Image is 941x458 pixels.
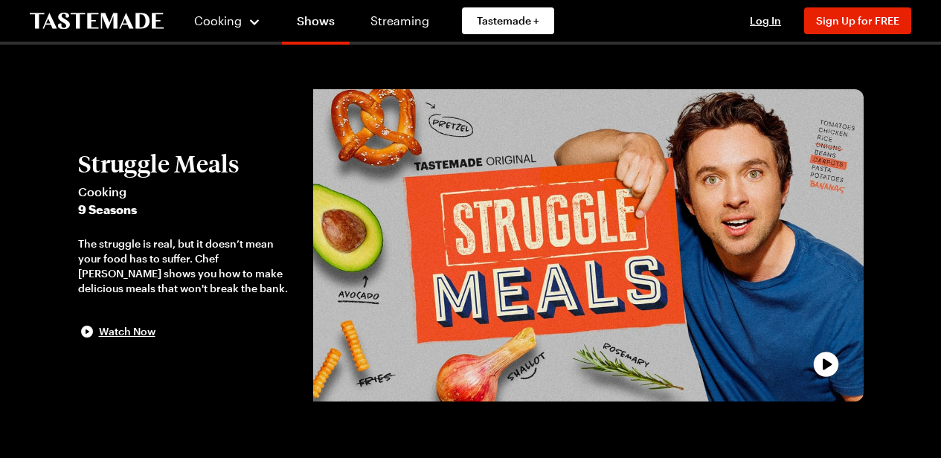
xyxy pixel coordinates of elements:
[194,13,242,28] span: Cooking
[78,201,299,219] span: 9 Seasons
[78,236,299,296] div: The struggle is real, but it doesn’t mean your food has to suffer. Chef [PERSON_NAME] shows you h...
[282,3,350,45] a: Shows
[313,89,863,401] button: play trailer
[477,13,539,28] span: Tastemade +
[30,13,164,30] a: To Tastemade Home Page
[804,7,911,34] button: Sign Up for FREE
[313,89,863,401] img: Struggle Meals
[736,13,795,28] button: Log In
[99,324,155,339] span: Watch Now
[78,150,299,177] h2: Struggle Meals
[78,183,299,201] span: Cooking
[193,3,261,39] button: Cooking
[462,7,554,34] a: Tastemade +
[78,150,299,341] button: Struggle MealsCooking9 SeasonsThe struggle is real, but it doesn’t mean your food has to suffer. ...
[816,14,899,27] span: Sign Up for FREE
[750,14,781,27] span: Log In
